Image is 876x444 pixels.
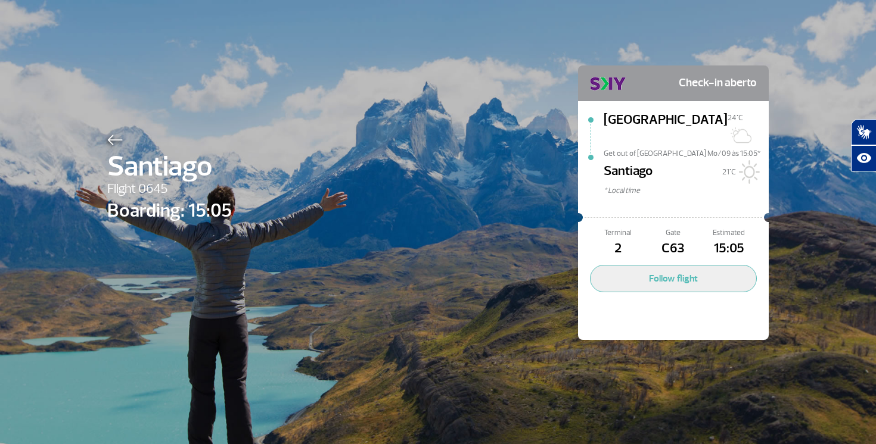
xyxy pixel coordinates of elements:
[590,265,757,292] button: Follow flight
[701,227,757,239] span: Estimated
[107,145,232,188] span: Santiago
[604,161,653,185] span: Santiago
[590,227,645,239] span: Terminal
[604,185,769,196] span: * Local time
[722,167,736,177] span: 21°C
[604,148,769,157] span: Get out of [GEOGRAPHIC_DATA] Mo/09 às 15:05*
[107,196,232,225] span: Boarding: 15:05
[679,71,757,95] span: Check-in aberto
[590,239,645,259] span: 2
[736,160,760,184] img: Sol
[851,119,876,145] button: Abrir tradutor de língua de sinais.
[107,179,232,199] span: Flight 0645
[701,239,757,259] span: 15:05
[851,119,876,171] div: Plugin de acessibilidade da Hand Talk.
[604,110,728,148] span: [GEOGRAPHIC_DATA]
[645,239,701,259] span: C63
[728,123,751,147] img: Sol com muitas nuvens
[851,145,876,171] button: Abrir recursos assistivos.
[645,227,701,239] span: Gate
[728,113,743,123] span: 24°C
